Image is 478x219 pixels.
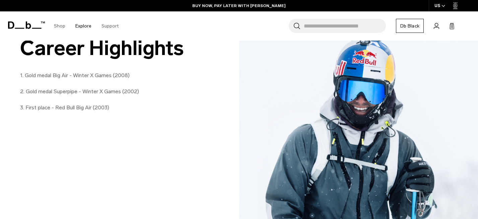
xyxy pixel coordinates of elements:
[75,14,91,38] a: Explore
[20,71,219,112] p: 1. Gold medal Big Air - Winter X Games (2008) 2. Gold medal Superpipe - Winter X Games (2002) 3. ...
[54,14,65,38] a: Shop
[101,14,119,38] a: Support
[20,33,184,63] h3: Career Highlights
[192,3,286,9] a: BUY NOW, PAY LATER WITH [PERSON_NAME]
[396,19,424,33] a: Db Black
[49,11,124,41] nav: Main Navigation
